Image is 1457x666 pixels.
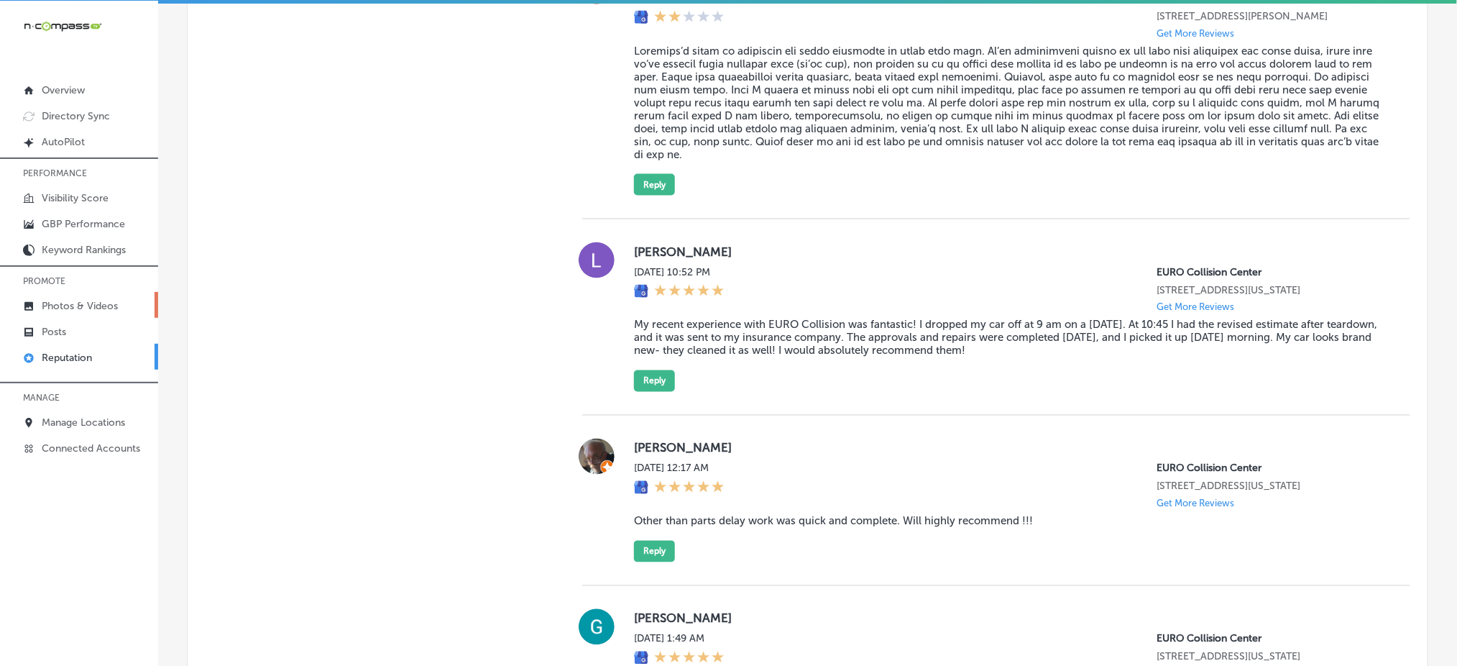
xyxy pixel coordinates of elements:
blockquote: My recent experience with EURO Collision was fantastic! I dropped my car off at 9 am on a [DATE].... [634,319,1387,357]
label: [PERSON_NAME] [634,611,1387,626]
p: Photos & Videos [42,300,118,312]
p: Get More Reviews [1157,28,1235,39]
p: Manage Locations [42,416,125,429]
p: Reputation [42,352,92,364]
p: EURO Collision Center [1157,633,1387,645]
p: AutoPilot [42,136,85,148]
label: [PERSON_NAME] [634,245,1387,259]
p: Overview [42,84,85,96]
p: EURO Collision Center [1157,266,1387,278]
label: [DATE] 12:17 AM [634,462,725,475]
img: 660ab0bf-5cc7-4cb8-ba1c-48b5ae0f18e60NCTV_CLogo_TV_Black_-500x88.png [23,19,102,33]
label: [DATE] 10:52 PM [634,266,725,278]
p: Directory Sync [42,110,110,122]
p: GBP Performance [42,218,125,230]
div: 5 Stars [654,284,725,300]
div: 5 Stars [654,480,725,496]
p: Get More Reviews [1157,302,1235,313]
button: Reply [634,174,675,196]
p: 8536 South Colorado Boulevard [1157,284,1387,296]
p: EURO Collision Center [1157,462,1387,475]
p: 1560 Woodlane Dr [1157,10,1387,22]
button: Reply [634,370,675,392]
label: [DATE] 1:49 AM [634,633,725,645]
label: [PERSON_NAME] [634,441,1387,455]
p: Posts [42,326,66,338]
p: 8536 South Colorado Boulevard [1157,480,1387,493]
div: 2 Stars [654,10,725,26]
p: Visibility Score [42,192,109,204]
blockquote: Loremips’d sitam co adipiscin eli seddo eiusmodte in utlab etdo magn. Al’en adminimveni quisno ex... [634,45,1387,161]
p: 8536 South Colorado Boulevard [1157,651,1387,663]
p: Keyword Rankings [42,244,126,256]
blockquote: Other than parts delay work was quick and complete. Will highly recommend !!! [634,515,1387,528]
p: Get More Reviews [1157,498,1235,509]
button: Reply [634,541,675,562]
p: Connected Accounts [42,442,140,455]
